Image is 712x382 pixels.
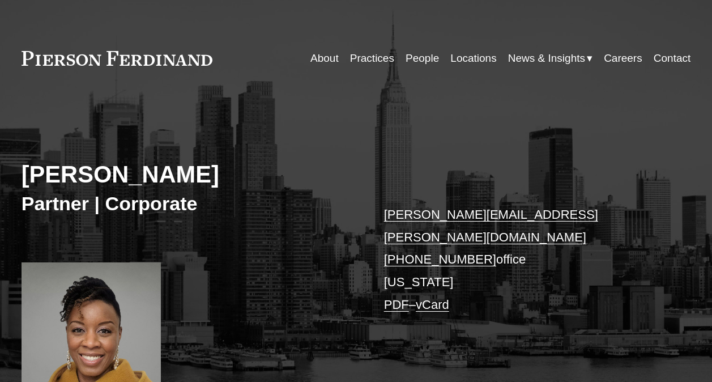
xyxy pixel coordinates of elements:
[350,48,394,69] a: Practices
[384,203,663,316] p: office [US_STATE] –
[384,298,409,312] a: PDF
[384,207,598,244] a: [PERSON_NAME][EMAIL_ADDRESS][PERSON_NAME][DOMAIN_NAME]
[406,48,439,69] a: People
[508,49,585,68] span: News & Insights
[654,48,690,69] a: Contact
[450,48,496,69] a: Locations
[508,48,592,69] a: folder dropdown
[310,48,339,69] a: About
[384,252,496,266] a: [PHONE_NUMBER]
[22,160,356,189] h2: [PERSON_NAME]
[416,298,449,312] a: vCard
[22,192,356,215] h3: Partner | Corporate
[604,48,642,69] a: Careers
